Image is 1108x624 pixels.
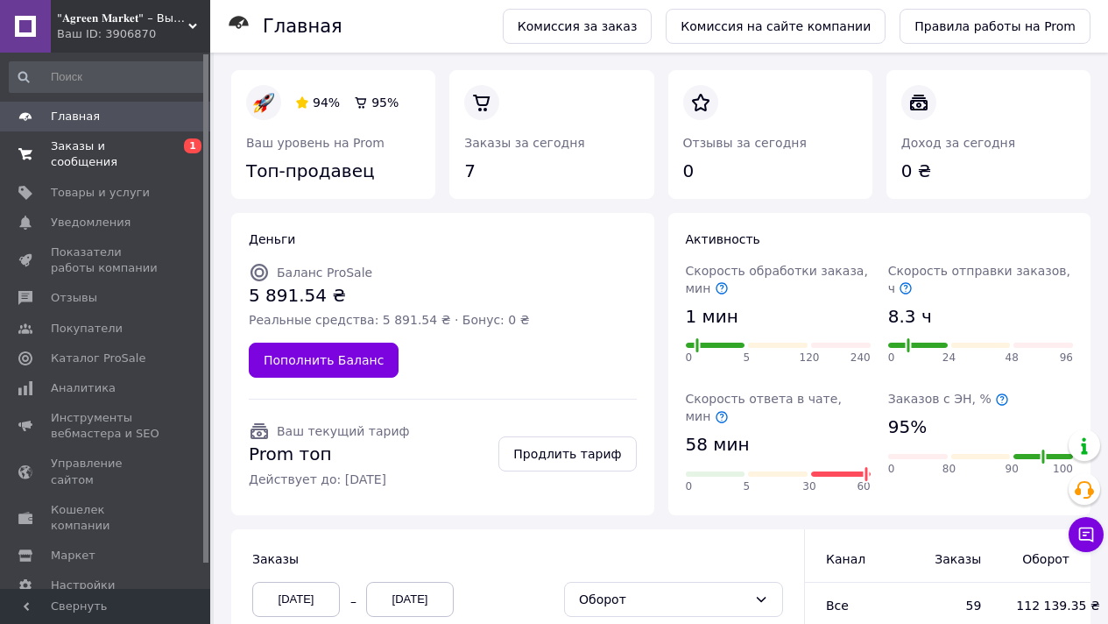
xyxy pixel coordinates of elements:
span: Маркет [51,548,95,564]
span: Реальные средства: 5 891.54 ₴ · Бонус: 0 ₴ [249,311,529,329]
a: Комиссия на сайте компании [666,9,886,44]
span: Ваш текущий тариф [277,424,409,438]
a: Комиссия за заказ [503,9,653,44]
span: Заказы и сообщения [51,138,162,170]
span: 0 [686,479,693,494]
span: 58 мин [686,432,750,457]
span: Оборот [1016,550,1069,568]
span: Заказов с ЭН, % [888,392,1009,406]
span: 60 [857,479,870,494]
span: Активность [686,232,760,246]
span: 0 [888,462,895,477]
div: Ваш ID: 3906870 [57,26,210,42]
span: Настройки [51,578,115,593]
span: 5 [743,351,750,365]
span: Скорость отправки заказов, ч [888,264,1070,295]
span: Инструменты вебмастера и SEO [51,410,162,442]
span: Управление сайтом [51,456,162,487]
h1: Главная [263,16,342,37]
span: 30 [802,479,815,494]
span: Показатели работы компании [51,245,162,276]
span: Скорость ответа в чате, мин [686,392,842,423]
span: 59 [921,597,982,614]
span: 24 [942,351,956,365]
span: 96 [1060,351,1073,365]
span: Скорость обработки заказа, мин [686,264,868,295]
span: Заказы [252,552,299,566]
span: 5 [743,479,750,494]
a: Продлить тариф [498,436,636,472]
span: Каталог ProSale [51,351,145,366]
span: 80 [942,462,956,477]
span: Деньги [249,232,295,246]
a: Правила работы на Prom [900,9,1090,44]
span: 95% [888,415,927,440]
span: 1 [184,138,201,153]
span: 112 139.35 ₴ [1016,597,1069,614]
span: Аналитика [51,380,116,396]
span: Действует до: [DATE] [249,471,409,488]
span: Канал [826,552,865,566]
span: 0 [686,351,693,365]
span: 94% [313,96,340,110]
span: Главная [51,109,100,124]
button: Чат с покупателем [1069,517,1104,552]
span: Покупатели [51,321,123,337]
span: Заказы [921,550,982,568]
span: 240 [850,351,871,365]
input: Поиск [9,61,207,93]
span: Товары и услуги [51,185,150,201]
div: [DATE] [252,582,340,617]
span: 1 мин [686,304,738,330]
span: Prom топ [249,442,409,467]
div: Оборот [579,590,747,609]
span: Отзывы [51,290,97,306]
span: 95% [371,96,399,110]
span: Баланс ProSale [277,266,372,280]
span: 100 [1053,462,1073,477]
span: 120 [800,351,820,365]
span: 8.3 ч [888,304,932,330]
div: [DATE] [366,582,454,617]
span: Уведомления [51,215,131,230]
span: 0 [888,351,895,365]
span: Все [826,599,849,613]
span: 48 [1006,351,1019,365]
span: Кошелек компании [51,502,162,534]
span: "𝐀𝐠𝐫𝐞𝐞𝐧 𝐌𝐚𝐫𝐤𝐞𝐭" – Выращивайте мечту, а мы позаботимся обо всем остальном! [57,11,188,26]
a: Пополнить Баланс [249,343,399,378]
span: 90 [1006,462,1019,477]
span: 5 891.54 ₴ [249,283,529,308]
